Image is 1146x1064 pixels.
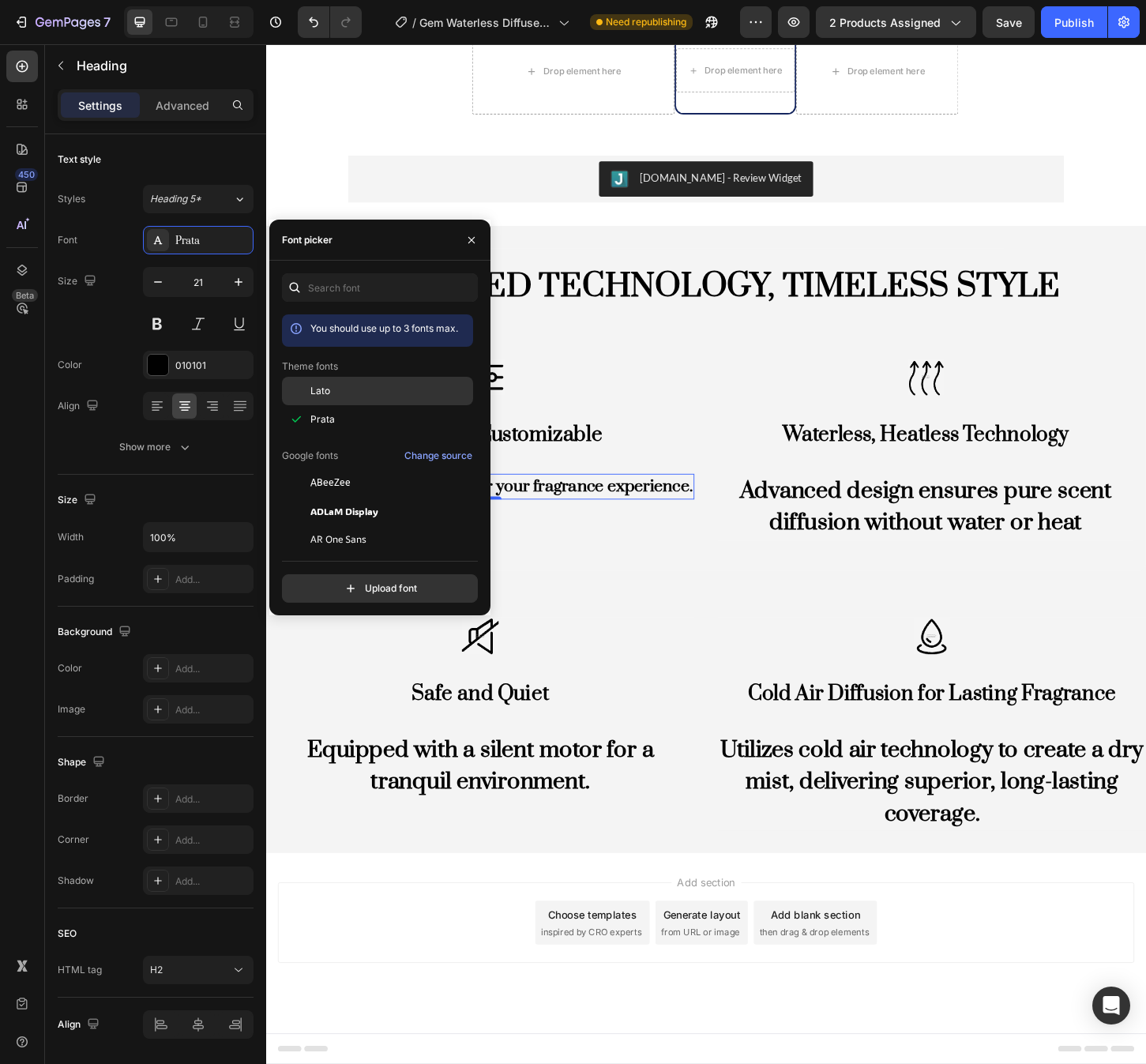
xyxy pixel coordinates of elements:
[298,6,362,38] div: Undo/Redo
[58,622,134,643] div: Background
[143,956,254,984] button: H2
[296,949,404,964] span: inspired by CRO experts
[58,791,88,806] div: Border
[58,874,94,888] div: Shadow
[1092,987,1130,1025] div: Open Intercom Messenger
[175,874,250,889] div: Add...
[983,6,1035,38] button: Save
[304,930,400,946] div: Choose templates
[211,618,250,657] img: Alt image
[156,97,209,114] p: Advanced
[175,662,250,676] div: Add...
[403,136,577,152] div: [DOMAIN_NAME] - Review Widget
[58,530,84,544] div: Width
[697,618,737,657] img: Alt image
[282,359,338,374] p: Theme fonts
[175,234,250,248] div: Prata
[150,192,201,206] span: Heading 5*
[13,236,934,288] h2: ADVANCED TECHNOLOGY, TIMELESS STYLE
[487,682,948,716] h2: Cold Air Diffusion for Lasting Fragrance
[33,441,77,455] div: Heading
[404,449,472,463] div: Change source
[175,703,250,717] div: Add...
[58,433,254,461] button: Show more
[310,532,366,547] span: AR One Sans
[428,930,511,946] div: Generate layout
[58,1014,103,1036] div: Align
[58,396,102,417] div: Align
[218,339,257,378] img: Alt image
[58,963,102,977] div: HTML tag
[15,168,38,181] div: 450
[58,572,94,586] div: Padding
[532,949,649,964] span: then drag & drop elements
[606,15,686,29] span: Need republishing
[175,792,250,806] div: Add...
[144,523,253,551] input: Auto
[6,6,118,38] button: 7
[1054,14,1094,31] div: Publish
[282,273,478,302] input: Search font
[175,833,250,848] div: Add...
[310,476,351,490] span: ABeeZee
[78,97,122,114] p: Settings
[12,289,38,302] div: Beta
[310,412,335,427] span: Prata
[487,404,934,438] h2: Waterless, Heatless Technology
[150,964,163,976] span: H2
[58,152,101,167] div: Text style
[266,44,1146,1064] iframe: Design area
[282,574,478,603] button: Upload font
[58,927,77,941] div: SEO
[404,446,473,465] button: Change source
[58,752,108,773] div: Shape
[437,894,512,911] span: Add section
[58,702,85,716] div: Image
[13,463,461,491] h2: Easily adjust settings to tailor your fragrance experience.
[58,833,89,847] div: Corner
[359,126,589,164] button: Judge.me - Review Widget
[58,490,100,511] div: Size
[13,404,461,438] h2: Effortlessly Customizable
[816,6,976,38] button: 2 products assigned
[371,136,390,155] img: Judgeme.png
[310,384,330,398] span: Lato
[282,233,333,247] div: Font picker
[412,14,416,31] span: /
[58,233,77,247] div: Font
[58,192,85,206] div: Styles
[426,949,510,964] span: from URL or image
[103,13,111,32] p: 7
[310,504,378,518] span: ADLaM Display
[487,463,934,535] h2: Advanced design ensures pure scent diffusion without water or heat
[310,322,458,334] span: You should use up to 3 fonts max.
[143,185,254,213] button: Heading 5*
[996,16,1022,29] span: Save
[419,14,552,31] span: Gem Waterless Diffuser V2
[543,930,640,946] div: Add blank section
[58,358,82,372] div: Color
[175,573,250,587] div: Add...
[1041,6,1107,38] button: Publish
[175,359,250,373] div: 010101
[58,661,82,675] div: Color
[119,439,193,455] div: Show more
[282,449,338,463] p: Google fonts
[691,339,731,378] img: Alt image
[77,56,247,75] p: Heading
[829,14,941,31] span: 2 products assigned
[487,742,948,848] h2: Utilizes cold air technology to create a dry mist, delivering superior, long-lasting coverage.
[58,271,100,292] div: Size
[343,581,417,596] div: Upload font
